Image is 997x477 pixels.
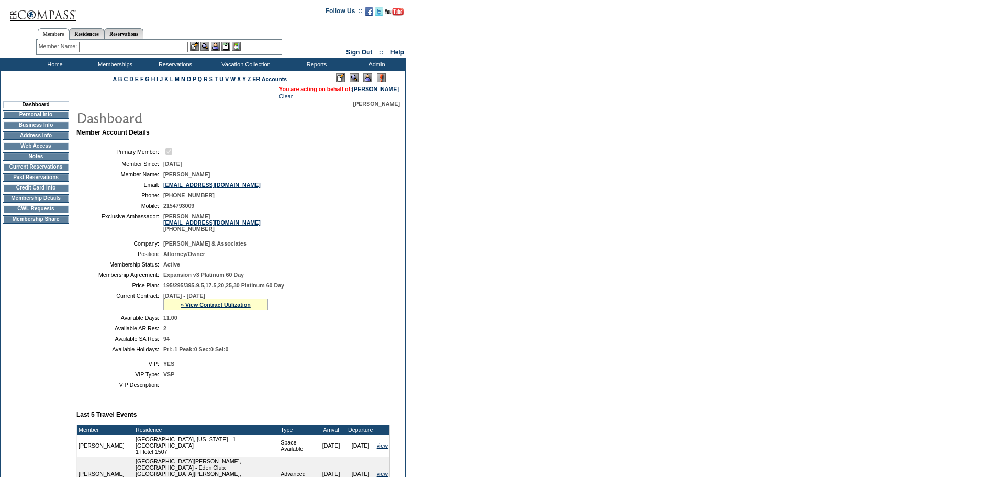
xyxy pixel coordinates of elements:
td: VIP: [81,361,159,367]
a: Clear [279,93,293,99]
td: Space Available [279,435,316,457]
td: Available Days: [81,315,159,321]
span: You are acting on behalf of: [279,86,399,92]
img: b_edit.gif [190,42,199,51]
td: Residence [134,425,279,435]
span: [PERSON_NAME] & Associates [163,240,247,247]
a: P [193,76,196,82]
span: [DATE] [163,161,182,167]
td: Price Plan: [81,282,159,289]
a: Reservations [104,28,143,39]
a: Residences [69,28,104,39]
img: View [200,42,209,51]
a: Help [390,49,404,56]
span: 11.00 [163,315,177,321]
img: b_calculator.gif [232,42,241,51]
a: J [160,76,163,82]
a: L [170,76,173,82]
td: VIP Description: [81,382,159,388]
a: R [204,76,208,82]
td: Reservations [144,58,204,71]
td: [GEOGRAPHIC_DATA], [US_STATE] - 1 [GEOGRAPHIC_DATA] 1 Hotel 1507 [134,435,279,457]
a: N [181,76,185,82]
td: Email: [81,182,159,188]
td: Dashboard [3,101,69,108]
img: Subscribe to our YouTube Channel [385,8,404,16]
td: Type [279,425,316,435]
a: Follow us on Twitter [375,10,383,17]
span: YES [163,361,174,367]
span: Expansion v3 Platinum 60 Day [163,272,244,278]
td: Member Since: [81,161,159,167]
td: Memberships [84,58,144,71]
td: [PERSON_NAME] [77,435,134,457]
span: 2 [163,325,166,331]
span: [PERSON_NAME] [PHONE_NUMBER] [163,213,261,232]
a: O [187,76,191,82]
td: [DATE] [346,435,375,457]
img: Impersonate [211,42,220,51]
td: Position: [81,251,159,257]
a: F [140,76,144,82]
a: S [209,76,213,82]
span: Attorney/Owner [163,251,205,257]
a: T [215,76,218,82]
a: Q [198,76,202,82]
td: Membership Agreement: [81,272,159,278]
span: 94 [163,336,170,342]
a: ER Accounts [252,76,287,82]
td: Reports [285,58,345,71]
td: Membership Details [3,194,69,203]
div: Member Name: [39,42,79,51]
a: view [377,471,388,477]
td: Member Name: [81,171,159,178]
img: Edit Mode [336,73,345,82]
img: Log Concern/Member Elevation [377,73,386,82]
a: W [230,76,236,82]
span: [PERSON_NAME] [163,171,210,178]
span: 195/295/395-9.5,17.5,20,25,30 Platinum 60 Day [163,282,284,289]
td: CWL Requests [3,205,69,213]
td: Admin [345,58,406,71]
td: Web Access [3,142,69,150]
td: Past Reservations [3,173,69,182]
td: Departure [346,425,375,435]
td: Current Reservations [3,163,69,171]
td: Exclusive Ambassador: [81,213,159,232]
td: Vacation Collection [204,58,285,71]
a: Y [242,76,246,82]
td: [DATE] [317,435,346,457]
a: Sign Out [346,49,372,56]
td: Member [77,425,134,435]
span: [PHONE_NUMBER] [163,192,215,198]
a: » View Contract Utilization [181,302,251,308]
a: V [225,76,229,82]
td: Phone: [81,192,159,198]
a: I [156,76,158,82]
a: C [124,76,128,82]
img: Follow us on Twitter [375,7,383,16]
td: Credit Card Info [3,184,69,192]
td: Home [24,58,84,71]
img: Become our fan on Facebook [365,7,373,16]
td: Available AR Res: [81,325,159,331]
td: Primary Member: [81,147,159,157]
td: Available SA Res: [81,336,159,342]
a: Subscribe to our YouTube Channel [385,10,404,17]
b: Member Account Details [76,129,150,136]
span: :: [379,49,384,56]
a: B [118,76,122,82]
td: Available Holidays: [81,346,159,352]
a: A [113,76,117,82]
td: Current Contract: [81,293,159,310]
span: Active [163,261,180,268]
td: Mobile: [81,203,159,209]
span: Pri:-1 Peak:0 Sec:0 Sel:0 [163,346,228,352]
a: U [219,76,223,82]
a: K [164,76,169,82]
span: VSP [163,371,174,378]
td: Arrival [317,425,346,435]
a: Members [38,28,70,40]
b: Last 5 Travel Events [76,411,137,418]
td: VIP Type: [81,371,159,378]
